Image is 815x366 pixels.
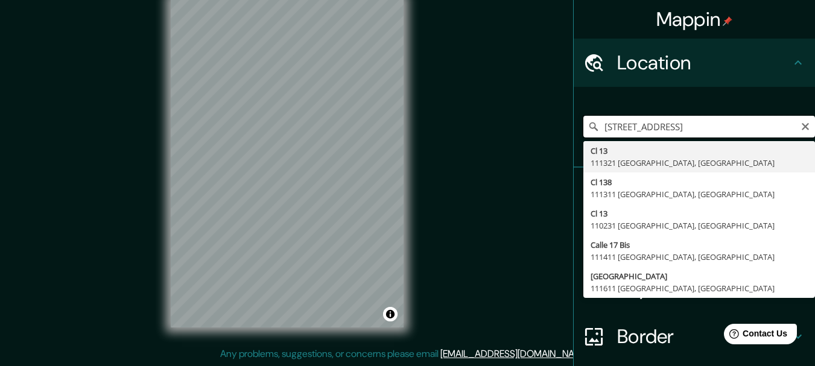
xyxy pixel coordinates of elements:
[591,239,808,251] div: Calle 17 Bis
[591,176,808,188] div: Cl 138
[591,219,808,232] div: 110231 [GEOGRAPHIC_DATA], [GEOGRAPHIC_DATA]
[801,120,810,131] button: Clear
[591,188,808,200] div: 111311 [GEOGRAPHIC_DATA], [GEOGRAPHIC_DATA]
[383,307,398,321] button: Toggle attribution
[591,282,808,294] div: 111611 [GEOGRAPHIC_DATA], [GEOGRAPHIC_DATA]
[574,168,815,216] div: Pins
[591,145,808,157] div: Cl 13
[591,207,808,219] div: Cl 13
[574,216,815,264] div: Style
[574,39,815,87] div: Location
[617,276,791,300] h4: Layout
[617,51,791,75] h4: Location
[220,347,591,361] p: Any problems, suggestions, or concerns please email .
[591,157,808,169] div: 111321 [GEOGRAPHIC_DATA], [GEOGRAPHIC_DATA]
[656,7,733,31] h4: Mappin
[723,16,732,26] img: pin-icon.png
[708,319,802,353] iframe: Help widget launcher
[591,251,808,263] div: 111411 [GEOGRAPHIC_DATA], [GEOGRAPHIC_DATA]
[574,312,815,361] div: Border
[440,347,589,360] a: [EMAIL_ADDRESS][DOMAIN_NAME]
[617,324,791,349] h4: Border
[591,270,808,282] div: [GEOGRAPHIC_DATA]
[583,116,815,137] input: Pick your city or area
[574,264,815,312] div: Layout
